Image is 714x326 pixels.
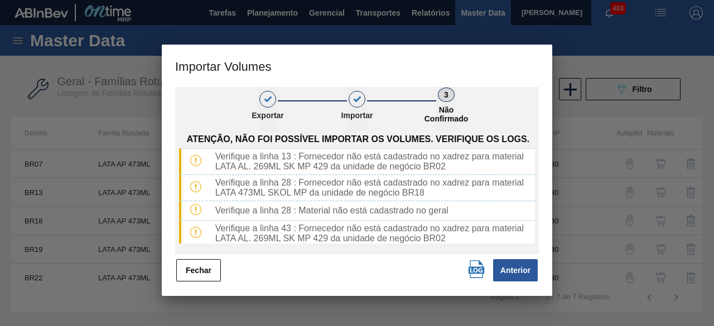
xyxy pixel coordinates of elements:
[211,223,535,244] div: Verifique a linha 43 : Fornecedor não está cadastrado no xadrez para material LATA AL. 269ML SK M...
[211,206,535,216] div: Verifique a linha 28 : Material não está cadastrado no geral
[493,259,538,281] button: Anterior
[438,87,455,102] div: 3
[187,134,529,144] span: Atenção, não foi possível importar os volumes. Verifique os logs.
[176,259,221,281] button: Fechar
[259,91,276,108] div: 1
[190,204,201,215] img: Tipo
[162,45,552,87] h3: Importar Volumes
[418,105,474,123] p: Não Confirmado
[211,178,535,198] div: Verifique a linha 28 : Fornecedor não está cadastrado no xadrez para material LATA 473ML SKOL MP ...
[190,155,201,166] img: Tipo
[190,181,201,192] img: Tipo
[349,91,365,108] div: 2
[190,227,201,238] img: Tipo
[347,87,367,132] button: 2Importar
[258,87,278,132] button: 1Exportar
[240,111,296,120] p: Exportar
[211,152,535,172] div: Verifique a linha 13 : Fornecedor não está cadastrado no xadrez para material LATA AL. 269ML SK M...
[329,111,385,120] p: Importar
[465,258,488,280] button: Download Logs
[436,87,456,132] button: 3Não Confirmado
